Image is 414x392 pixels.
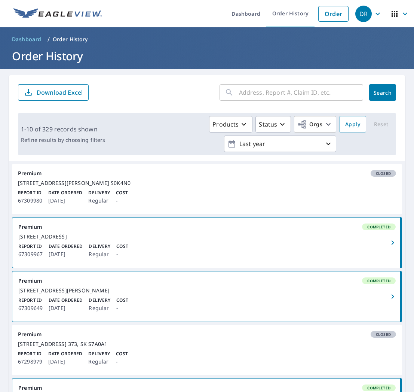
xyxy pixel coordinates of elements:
[345,120,360,129] span: Apply
[363,278,395,283] span: Completed
[363,224,395,230] span: Completed
[12,325,402,375] a: PremiumClosed[STREET_ADDRESS] 373, SK S7A0A1Report ID67298979Date Ordered[DATE]DeliveryRegularCost-
[18,170,396,177] div: Premium
[18,304,43,313] p: 67309649
[18,180,396,186] div: [STREET_ADDRESS][PERSON_NAME] S0K4N0
[18,250,43,259] p: 67309967
[48,189,82,196] p: Date Ordered
[18,189,42,196] p: Report ID
[212,120,239,129] p: Products
[88,357,110,366] p: Regular
[18,350,42,357] p: Report ID
[318,6,349,22] a: Order
[363,385,395,391] span: Completed
[88,350,110,357] p: Delivery
[236,137,324,151] p: Last year
[49,304,83,313] p: [DATE]
[13,8,102,19] img: EV Logo
[339,116,366,133] button: Apply
[116,350,128,357] p: Cost
[224,136,336,152] button: Last year
[18,385,396,391] div: Premium
[49,250,83,259] p: [DATE]
[18,297,43,304] p: Report ID
[239,82,363,103] input: Address, Report #, Claim ID, etc.
[355,6,372,22] div: DR
[116,189,128,196] p: Cost
[53,36,88,43] p: Order History
[297,120,322,129] span: Orgs
[18,287,396,294] div: [STREET_ADDRESS][PERSON_NAME]
[9,33,405,45] nav: breadcrumb
[88,196,110,205] p: Regular
[47,35,50,44] li: /
[18,243,43,250] p: Report ID
[48,196,82,205] p: [DATE]
[209,116,252,133] button: Products
[48,357,82,366] p: [DATE]
[18,341,396,347] div: [STREET_ADDRESS] 373, SK S7A0A1
[37,88,83,97] p: Download Excel
[259,120,277,129] p: Status
[18,224,396,230] div: Premium
[48,350,82,357] p: Date Ordered
[371,171,395,176] span: Closed
[12,36,42,43] span: Dashboard
[116,357,128,366] p: -
[21,125,105,134] p: 1-10 of 329 records shown
[89,250,110,259] p: Regular
[116,243,128,250] p: Cost
[375,89,390,96] span: Search
[116,196,128,205] p: -
[116,304,128,313] p: -
[116,297,128,304] p: Cost
[18,277,396,284] div: Premium
[12,164,402,214] a: PremiumClosed[STREET_ADDRESS][PERSON_NAME] S0K4N0Report ID67309980Date Ordered[DATE]DeliveryRegul...
[89,304,110,313] p: Regular
[18,331,396,338] div: Premium
[18,196,42,205] p: 67309980
[369,84,396,101] button: Search
[9,48,405,64] h1: Order History
[116,250,128,259] p: -
[9,33,45,45] a: Dashboard
[294,116,336,133] button: Orgs
[12,218,402,268] a: PremiumCompleted[STREET_ADDRESS]Report ID67309967Date Ordered[DATE]DeliveryRegularCost-
[49,243,83,250] p: Date Ordered
[88,189,110,196] p: Delivery
[12,271,402,322] a: PremiumCompleted[STREET_ADDRESS][PERSON_NAME]Report ID67309649Date Ordered[DATE]DeliveryRegularCost-
[18,84,89,101] button: Download Excel
[18,233,396,240] div: [STREET_ADDRESS]
[255,116,291,133] button: Status
[21,137,105,143] p: Refine results by choosing filters
[18,357,42,366] p: 67298979
[371,332,395,337] span: Closed
[89,243,110,250] p: Delivery
[89,297,110,304] p: Delivery
[49,297,83,304] p: Date Ordered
